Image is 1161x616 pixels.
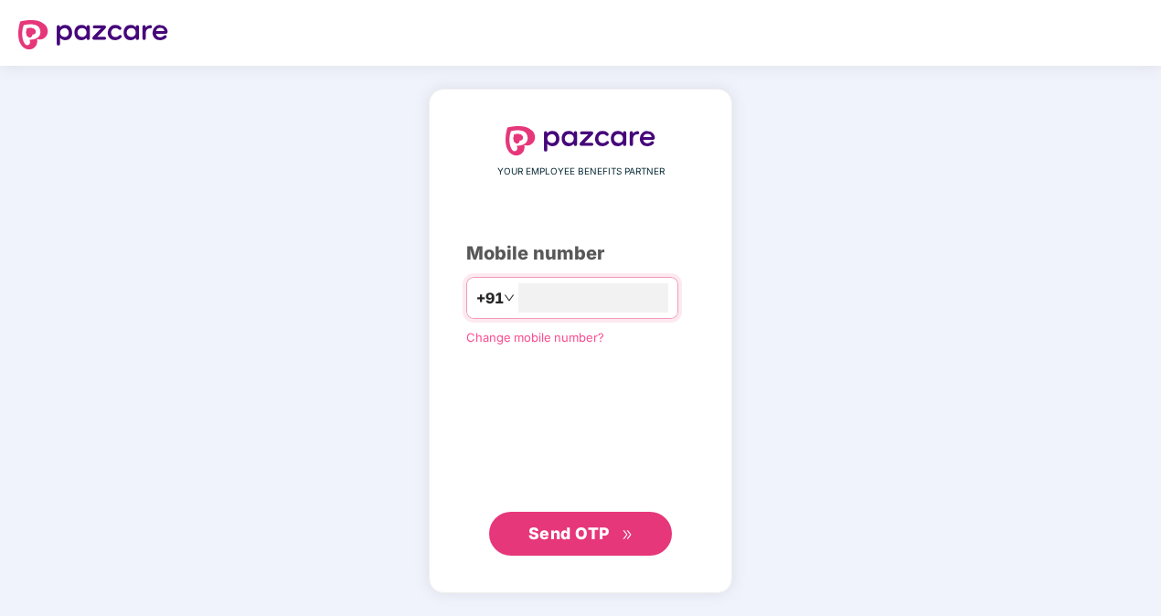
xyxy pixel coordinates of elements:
[622,529,634,541] span: double-right
[466,330,604,345] a: Change mobile number?
[528,524,610,543] span: Send OTP
[476,287,504,310] span: +91
[504,292,515,303] span: down
[489,512,672,556] button: Send OTPdouble-right
[466,239,695,268] div: Mobile number
[497,165,665,179] span: YOUR EMPLOYEE BENEFITS PARTNER
[18,20,168,49] img: logo
[506,126,655,155] img: logo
